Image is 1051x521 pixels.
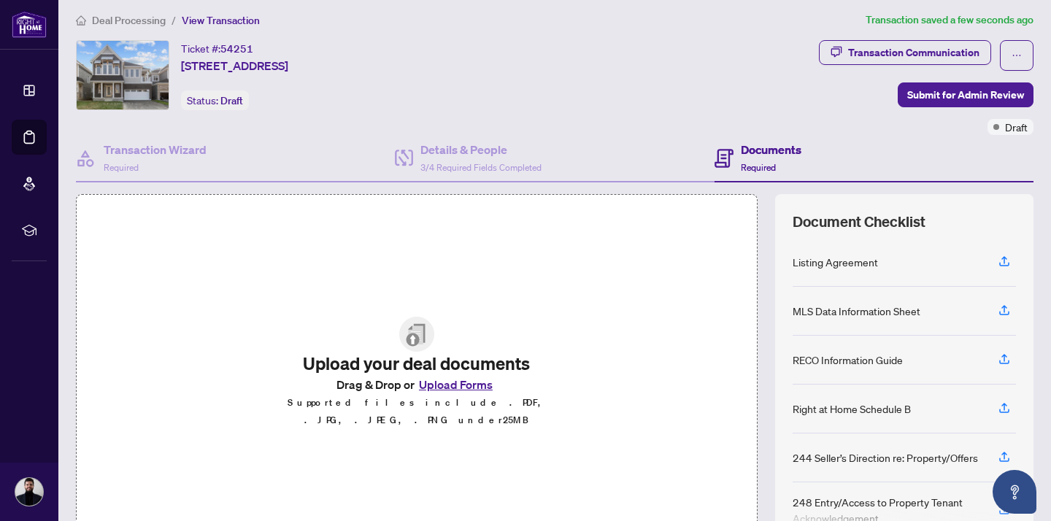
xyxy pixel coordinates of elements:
[104,141,207,158] h4: Transaction Wizard
[181,90,249,110] div: Status:
[399,317,434,352] img: File Upload
[866,12,1033,28] article: Transaction saved a few seconds ago
[793,401,911,417] div: Right at Home Schedule B
[741,162,776,173] span: Required
[415,375,497,394] button: Upload Forms
[181,57,288,74] span: [STREET_ADDRESS]
[172,12,176,28] li: /
[1005,119,1028,135] span: Draft
[15,478,43,506] img: Profile Icon
[104,162,139,173] span: Required
[793,352,903,368] div: RECO Information Guide
[420,162,542,173] span: 3/4 Required Fields Completed
[182,14,260,27] span: View Transaction
[1012,50,1022,61] span: ellipsis
[741,141,801,158] h4: Documents
[220,42,253,55] span: 54251
[993,470,1036,514] button: Open asap
[819,40,991,65] button: Transaction Communication
[276,394,558,429] p: Supported files include .PDF, .JPG, .JPEG, .PNG under 25 MB
[336,375,497,394] span: Drag & Drop or
[276,352,558,375] h2: Upload your deal documents
[181,40,253,57] div: Ticket #:
[907,83,1024,107] span: Submit for Admin Review
[220,94,243,107] span: Draft
[848,41,979,64] div: Transaction Communication
[793,254,878,270] div: Listing Agreement
[92,14,166,27] span: Deal Processing
[898,82,1033,107] button: Submit for Admin Review
[264,305,569,441] span: File UploadUpload your deal documentsDrag & Drop orUpload FormsSupported files include .PDF, .JPG...
[793,303,920,319] div: MLS Data Information Sheet
[793,212,925,232] span: Document Checklist
[77,41,169,109] img: IMG-X12418795_1.jpg
[12,11,47,38] img: logo
[76,15,86,26] span: home
[420,141,542,158] h4: Details & People
[793,449,978,466] div: 244 Seller’s Direction re: Property/Offers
